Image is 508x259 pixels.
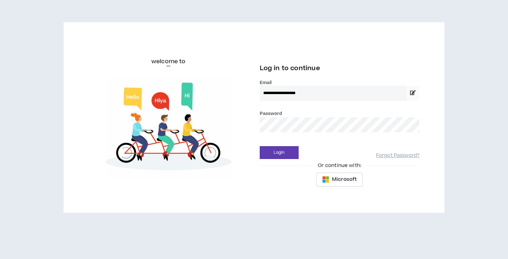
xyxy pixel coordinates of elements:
[316,173,363,186] button: Microsoft
[260,110,282,117] label: Password
[260,80,420,86] label: Email
[313,162,366,169] span: Or continue with:
[260,64,320,73] span: Log in to continue
[260,146,299,159] button: Login
[151,57,186,66] h6: welcome to
[89,77,249,178] img: Welcome to Wripple
[376,152,419,159] a: Forgot Password?
[332,176,357,183] span: Microsoft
